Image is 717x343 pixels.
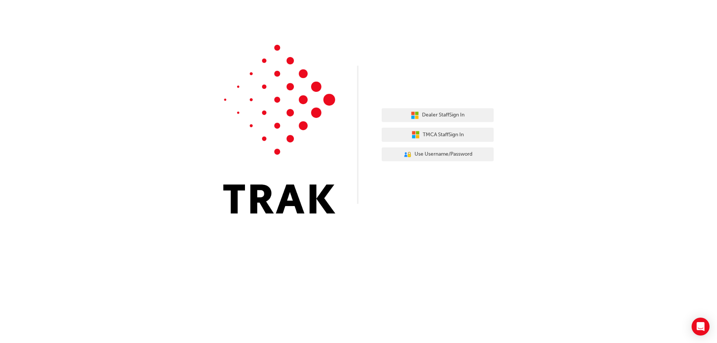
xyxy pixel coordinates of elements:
button: TMCA StaffSign In [382,128,494,142]
button: Use Username/Password [382,147,494,162]
img: Trak [223,45,335,213]
span: Use Username/Password [415,150,472,159]
span: Dealer Staff Sign In [422,111,465,119]
div: Open Intercom Messenger [692,318,710,336]
span: TMCA Staff Sign In [423,131,464,139]
button: Dealer StaffSign In [382,108,494,122]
